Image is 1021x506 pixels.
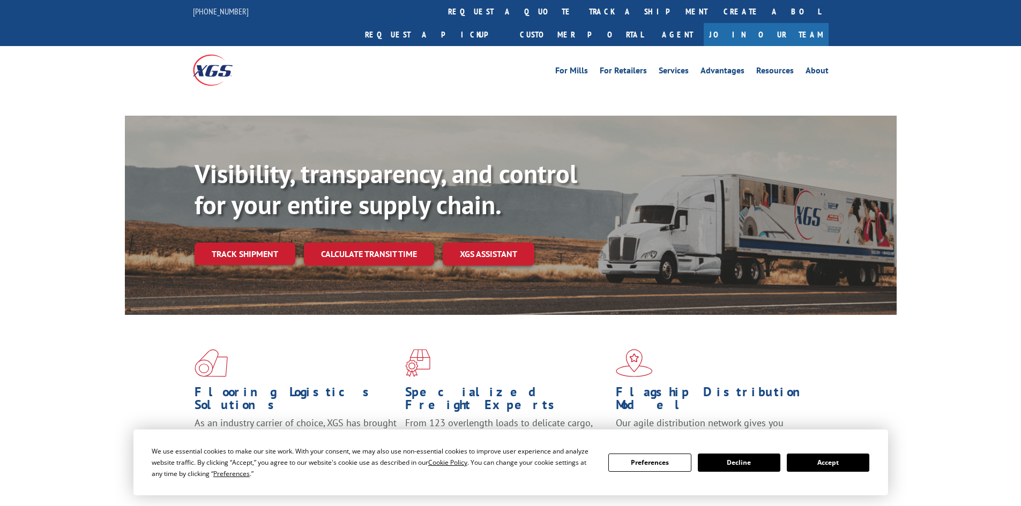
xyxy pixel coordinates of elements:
a: About [806,66,829,78]
h1: Flagship Distribution Model [616,386,818,417]
a: Join Our Team [704,23,829,46]
button: Accept [787,454,869,472]
a: For Mills [555,66,588,78]
span: Preferences [213,469,250,478]
h1: Specialized Freight Experts [405,386,608,417]
a: Agent [651,23,704,46]
p: From 123 overlength loads to delicate cargo, our experienced staff knows the best way to move you... [405,417,608,464]
img: xgs-icon-focused-on-flooring-red [405,349,430,377]
a: Customer Portal [512,23,651,46]
a: Request a pickup [357,23,512,46]
span: As an industry carrier of choice, XGS has brought innovation and dedication to flooring logistics... [195,417,397,455]
img: xgs-icon-flagship-distribution-model-red [616,349,653,377]
a: Resources [756,66,794,78]
span: Our agile distribution network gives you nationwide inventory management on demand. [616,417,813,442]
div: We use essential cookies to make our site work. With your consent, we may also use non-essential ... [152,445,595,479]
a: [PHONE_NUMBER] [193,6,249,17]
a: Calculate transit time [304,243,434,266]
button: Decline [698,454,780,472]
a: Advantages [700,66,744,78]
span: Cookie Policy [428,458,467,467]
div: Cookie Consent Prompt [133,429,888,495]
a: Track shipment [195,243,295,265]
button: Preferences [608,454,691,472]
b: Visibility, transparency, and control for your entire supply chain. [195,157,577,221]
h1: Flooring Logistics Solutions [195,386,397,417]
a: For Retailers [600,66,647,78]
a: Services [659,66,689,78]
a: XGS ASSISTANT [443,243,534,266]
img: xgs-icon-total-supply-chain-intelligence-red [195,349,228,377]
